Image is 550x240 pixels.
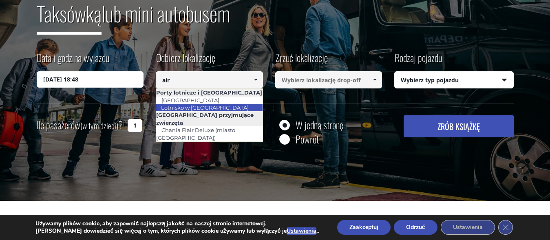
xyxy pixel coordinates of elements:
[395,72,513,89] span: Wybierz typ pojazdu
[80,119,118,132] small: (w tym dzieci)
[498,220,513,235] button: Close GDPR Cookie Banner
[156,124,235,143] a: Chania Flair Deluxe (miasto [GEOGRAPHIC_DATA])
[275,51,328,71] label: Zrzuć lokalizację
[156,89,263,96] li: Porty lotnicze i [GEOGRAPHIC_DATA]
[156,71,263,88] input: Wybierz lokalizację odbioru
[35,220,319,227] p: Używamy plików cookie, aby zapewnić najlepszą jakość na naszej stronie internetowej.
[441,220,495,235] button: Ustawienia
[37,51,109,71] label: Data i godzina wyjazdu
[156,95,225,106] a: [GEOGRAPHIC_DATA]
[368,71,382,88] a: Pokaż wszystkie przedmioty
[404,115,513,137] button: Zrób książkę
[394,220,437,235] button: Odrzuć
[287,227,316,235] button: Ustawienia
[296,134,319,144] label: Powrót
[394,51,442,71] label: Rodzaj pojazdu
[296,120,343,130] label: W jedną stronę
[249,71,262,88] a: Pokaż wszystkie przedmioty
[275,71,382,88] input: Wybierz lokalizację drop-off
[156,111,263,126] li: [GEOGRAPHIC_DATA] przyjmujące zwierzęta
[337,220,391,235] button: Zaakceptuj
[35,227,319,235] p: [PERSON_NAME] dowiedzieć się więcej o tym, których plików cookie używamy lub wyłączyć je ..
[37,115,123,135] label: Ile pasażerów ?
[156,51,215,71] label: Odbierz lokalizację
[156,102,254,113] a: Lotnisko w [GEOGRAPHIC_DATA]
